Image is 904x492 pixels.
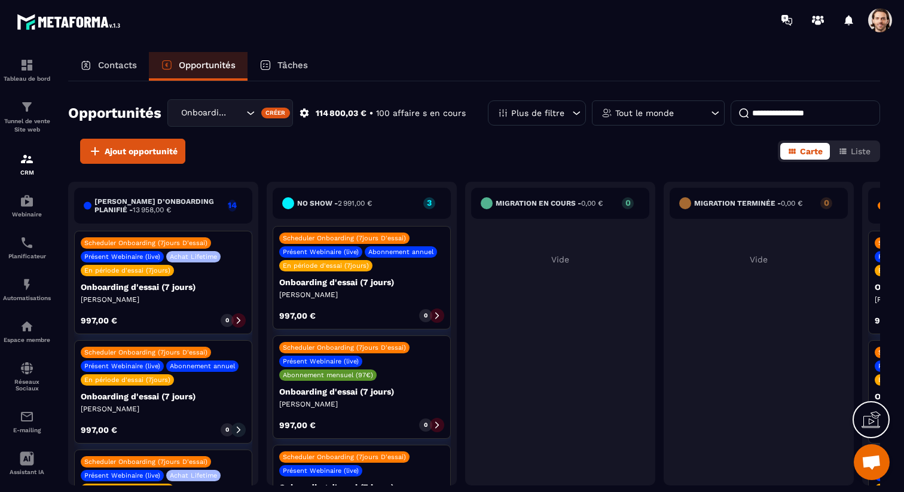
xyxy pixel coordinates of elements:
[20,319,34,334] img: automations
[3,352,51,401] a: social-networksocial-networkRéseaux Sociaux
[338,199,372,207] span: 2 991,00 €
[781,199,802,207] span: 0,00 €
[17,11,124,33] img: logo
[3,49,51,91] a: formationformationTableau de bord
[20,58,34,72] img: formation
[424,311,427,320] p: 0
[84,239,207,247] p: Scheduler Onboarding (7jours D'essai)
[283,357,359,365] p: Présent Webinaire (live)
[3,268,51,310] a: automationsautomationsAutomatisations
[376,108,466,119] p: 100 affaire s en cours
[369,108,373,119] p: •
[81,392,246,401] p: Onboarding d'essai (7 jours)
[283,248,359,256] p: Présent Webinaire (live)
[84,376,170,384] p: En période d'essai (7jours)
[670,255,848,264] p: Vide
[228,201,237,209] p: 14
[279,421,316,429] p: 997,00 €
[279,277,444,287] p: Onboarding d'essai (7 jours)
[3,442,51,484] a: Assistant IA
[279,482,444,492] p: Onboarding d'essai (7 jours)
[84,458,207,466] p: Scheduler Onboarding (7jours D'essai)
[225,426,229,434] p: 0
[20,361,34,375] img: social-network
[3,185,51,227] a: automationsautomationsWebinaire
[283,234,406,242] p: Scheduler Onboarding (7jours D'essai)
[800,146,823,156] span: Carte
[261,108,291,118] div: Créer
[84,362,160,370] p: Présent Webinaire (live)
[170,472,217,479] p: Achat Lifetime
[68,101,161,125] h2: Opportunités
[283,371,373,379] p: Abonnement mensuel (97€)
[94,197,222,214] h6: [PERSON_NAME] d’onboarding planifié -
[98,60,137,71] p: Contacts
[3,337,51,343] p: Espace membre
[297,199,372,207] h6: No show -
[225,316,229,325] p: 0
[283,344,406,352] p: Scheduler Onboarding (7jours D'essai)
[81,404,246,414] p: [PERSON_NAME]
[105,145,178,157] span: Ajout opportunité
[3,211,51,218] p: Webinaire
[68,52,149,81] a: Contacts
[3,295,51,301] p: Automatisations
[3,75,51,82] p: Tableau de bord
[780,143,830,160] button: Carte
[3,378,51,392] p: Réseaux Sociaux
[179,60,236,71] p: Opportunités
[80,139,185,164] button: Ajout opportunité
[20,194,34,208] img: automations
[3,227,51,268] a: schedulerschedulerPlanificateur
[471,255,649,264] p: Vide
[20,152,34,166] img: formation
[279,399,444,409] p: [PERSON_NAME]
[81,282,246,292] p: Onboarding d'essai (7 jours)
[231,106,243,120] input: Search for option
[81,316,117,325] p: 997,00 €
[170,253,217,261] p: Achat Lifetime
[3,310,51,352] a: automationsautomationsEspace membre
[854,444,890,480] div: Ouvrir le chat
[81,426,117,434] p: 997,00 €
[424,421,427,429] p: 0
[283,467,359,475] p: Présent Webinaire (live)
[496,199,603,207] h6: Migration en cours -
[511,109,564,117] p: Plus de filtre
[84,253,160,261] p: Présent Webinaire (live)
[81,295,246,304] p: [PERSON_NAME]
[3,117,51,134] p: Tunnel de vente Site web
[3,253,51,259] p: Planificateur
[423,198,435,207] p: 3
[851,146,871,156] span: Liste
[133,206,171,214] span: 13 958,00 €
[279,311,316,320] p: 997,00 €
[149,52,248,81] a: Opportunités
[316,108,367,119] p: 114 800,03 €
[3,469,51,475] p: Assistant IA
[248,52,320,81] a: Tâches
[84,349,207,356] p: Scheduler Onboarding (7jours D'essai)
[3,91,51,143] a: formationformationTunnel de vente Site web
[3,143,51,185] a: formationformationCRM
[84,472,160,479] p: Présent Webinaire (live)
[820,198,832,207] p: 0
[615,109,674,117] p: Tout le monde
[3,427,51,433] p: E-mailing
[279,387,444,396] p: Onboarding d'essai (7 jours)
[694,199,802,207] h6: Migration Terminée -
[170,362,235,370] p: Abonnement annuel
[20,410,34,424] img: email
[581,199,603,207] span: 0,00 €
[178,106,231,120] span: Onboarding (7jours d'essai)
[368,248,433,256] p: Abonnement annuel
[167,99,293,127] div: Search for option
[20,236,34,250] img: scheduler
[20,277,34,292] img: automations
[3,169,51,176] p: CRM
[277,60,308,71] p: Tâches
[20,100,34,114] img: formation
[283,453,406,461] p: Scheduler Onboarding (7jours D'essai)
[84,267,170,274] p: En période d'essai (7jours)
[3,401,51,442] a: emailemailE-mailing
